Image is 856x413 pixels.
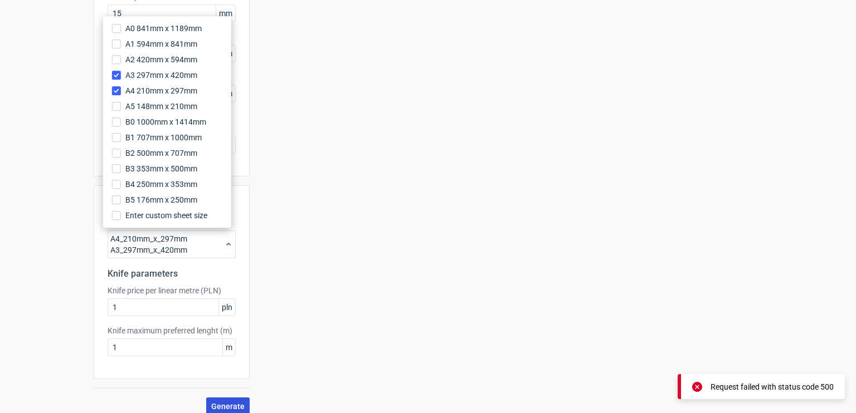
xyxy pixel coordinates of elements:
[125,147,197,159] span: B2 500mm x 707mm
[222,339,235,356] span: m
[711,381,834,392] div: Request failed with status code 500
[108,285,236,296] label: Knife price per linear metre (PLN)
[125,116,206,127] span: B0 1000mm x 1414mm
[108,230,236,258] div: A4_210mm_x_297mm A3_297mm_x_420mm
[125,70,197,81] span: A3 297mm x 420mm
[125,38,197,50] span: A1 594mm x 841mm
[125,194,197,205] span: B5 176mm x 250mm
[218,299,235,316] span: pln
[125,101,197,112] span: A5 148mm x 210mm
[125,210,207,221] span: Enter custom sheet size
[125,54,197,65] span: A2 420mm x 594mm
[216,5,235,22] span: mm
[125,132,202,143] span: B1 707mm x 1000mm
[125,179,197,190] span: B4 250mm x 353mm
[125,85,197,96] span: A4 210mm x 297mm
[125,163,197,174] span: B3 353mm x 500mm
[125,23,202,34] span: A0 841mm x 1189mm
[108,325,236,336] label: Knife maximum preferred lenght (m)
[108,267,236,281] h2: Knife parameters
[211,402,245,410] span: Generate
